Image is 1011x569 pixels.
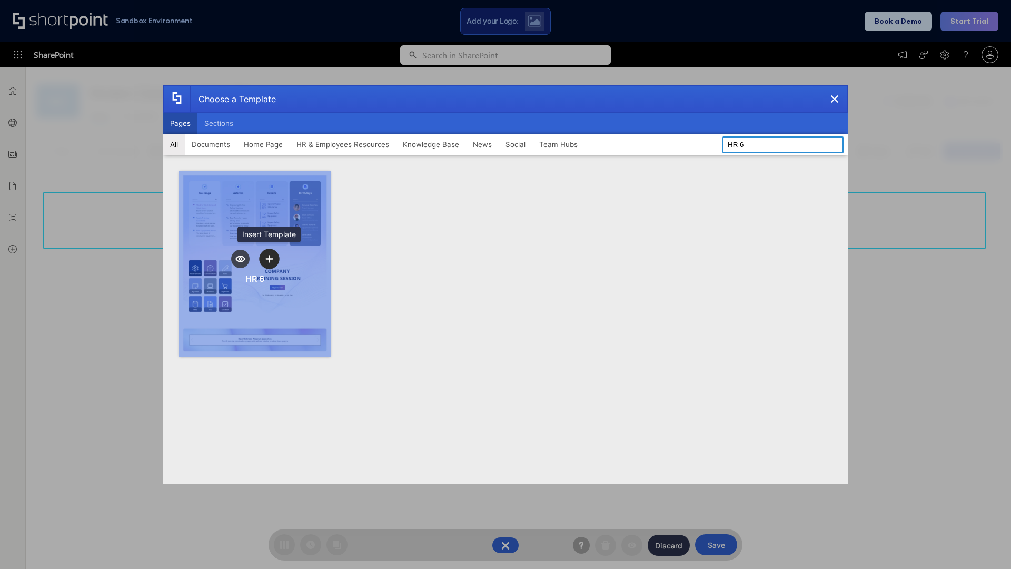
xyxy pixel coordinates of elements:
button: Pages [163,113,197,134]
button: News [466,134,499,155]
button: Sections [197,113,240,134]
button: HR & Employees Resources [290,134,396,155]
button: Knowledge Base [396,134,466,155]
button: Team Hubs [532,134,584,155]
input: Search [722,136,844,153]
iframe: Chat Widget [958,518,1011,569]
div: HR 6 [245,273,264,284]
button: Home Page [237,134,290,155]
button: Documents [185,134,237,155]
div: template selector [163,85,848,484]
button: Social [499,134,532,155]
div: Choose a Template [190,86,276,112]
button: All [163,134,185,155]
